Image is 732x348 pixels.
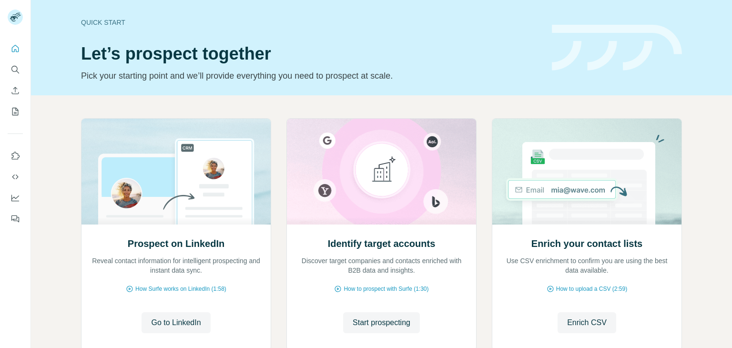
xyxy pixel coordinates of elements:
[344,285,428,293] span: How to prospect with Surfe (1:30)
[552,25,682,71] img: banner
[81,18,540,27] div: Quick start
[286,119,477,225] img: Identify target accounts
[8,61,23,78] button: Search
[151,317,201,328] span: Go to LinkedIn
[502,256,672,275] p: Use CSV enrichment to confirm you are using the best data available.
[8,168,23,185] button: Use Surfe API
[558,312,616,333] button: Enrich CSV
[328,237,436,250] h2: Identify target accounts
[343,312,420,333] button: Start prospecting
[91,256,261,275] p: Reveal contact information for intelligent prospecting and instant data sync.
[142,312,210,333] button: Go to LinkedIn
[567,317,607,328] span: Enrich CSV
[8,82,23,99] button: Enrich CSV
[8,103,23,120] button: My lists
[135,285,226,293] span: How Surfe works on LinkedIn (1:58)
[492,119,682,225] img: Enrich your contact lists
[8,147,23,164] button: Use Surfe on LinkedIn
[81,119,271,225] img: Prospect on LinkedIn
[128,237,224,250] h2: Prospect on LinkedIn
[296,256,467,275] p: Discover target companies and contacts enriched with B2B data and insights.
[8,40,23,57] button: Quick start
[8,189,23,206] button: Dashboard
[556,285,627,293] span: How to upload a CSV (2:59)
[8,210,23,227] button: Feedback
[81,69,540,82] p: Pick your starting point and we’ll provide everything you need to prospect at scale.
[353,317,410,328] span: Start prospecting
[81,44,540,63] h1: Let’s prospect together
[531,237,642,250] h2: Enrich your contact lists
